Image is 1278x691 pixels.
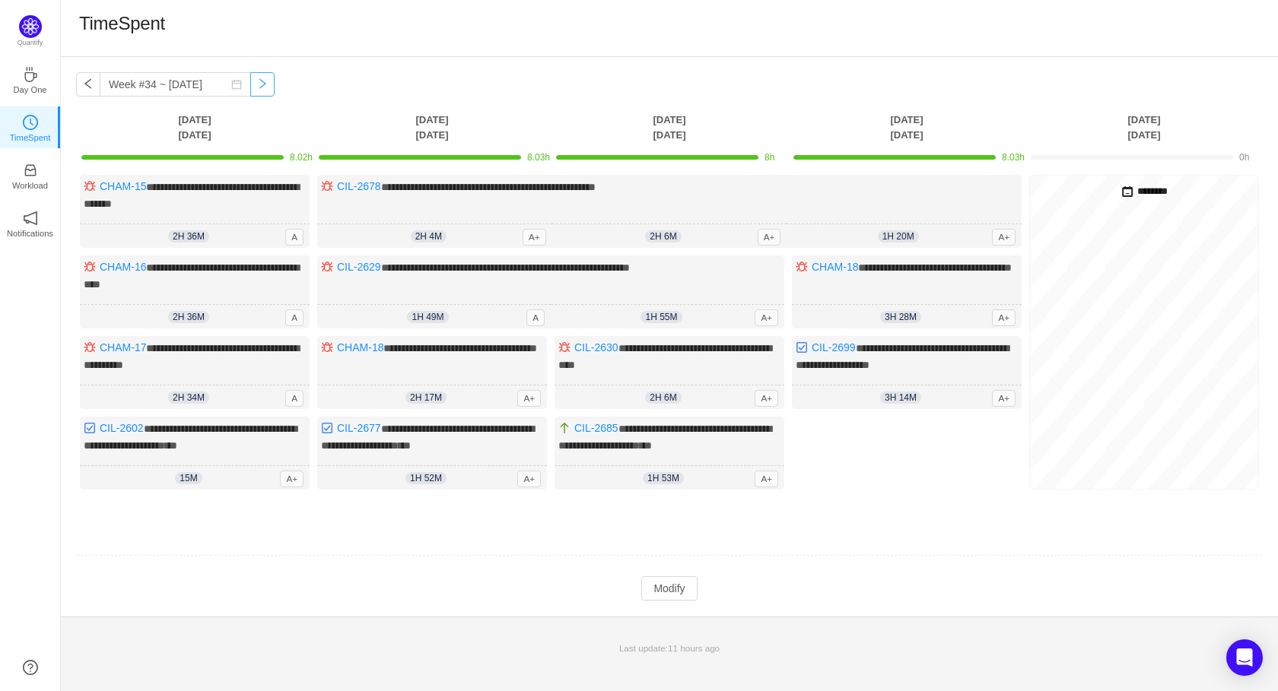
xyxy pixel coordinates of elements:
span: 2h 17m [405,391,447,404]
img: 10303 [796,261,808,273]
th: [DATE] [DATE] [76,112,313,143]
img: Quantify [19,15,42,38]
p: Quantify [17,38,43,49]
span: 8.02h [290,152,313,163]
a: icon: notificationNotifications [23,215,38,230]
a: CIL-2699 [812,341,856,353]
i: icon: clock-circle [23,115,38,130]
th: [DATE] [DATE] [551,112,788,143]
span: 8h [765,152,774,163]
a: CIL-2602 [100,422,144,434]
a: CHAM-18 [812,261,858,273]
a: CIL-2678 [337,180,381,192]
p: TimeSpent [10,131,51,144]
span: 11 hours ago [668,643,720,653]
span: 2h 34m [168,391,209,404]
i: icon: calendar [231,79,242,90]
h1: TimeSpent [79,12,165,35]
span: 0h [1239,152,1249,163]
a: CHAM-16 [100,261,146,273]
span: 2h 6m [645,230,681,242]
img: 10303 [84,341,96,353]
i: icon: notification [23,211,38,226]
img: 10303 [321,261,333,273]
img: 10318 [321,422,333,434]
th: [DATE] [DATE] [313,112,551,143]
span: 1h 20m [878,230,919,242]
img: 10303 [558,341,571,353]
span: A+ [517,471,541,487]
p: Workload [12,179,48,192]
a: CHAM-15 [100,180,146,192]
span: 2h 36m [168,311,209,323]
span: A+ [755,390,778,407]
img: 10303 [321,341,333,353]
span: A+ [992,229,1016,246]
a: CIL-2630 [574,341,618,353]
span: 3h 28m [880,311,921,323]
a: icon: coffeeDay One [23,71,38,87]
a: CIL-2677 [337,422,381,434]
span: A [285,309,304,326]
span: 15m [175,472,202,484]
span: 2h 6m [645,391,681,404]
span: A+ [758,229,781,246]
span: A+ [992,309,1016,326]
button: icon: left [76,72,100,97]
span: A [285,390,304,407]
div: Open Intercom Messenger [1226,639,1263,676]
img: 10303 [321,180,333,192]
img: 10303 [84,261,96,273]
th: [DATE] [DATE] [1025,112,1263,143]
a: icon: inboxWorkload [23,167,38,182]
span: A [285,229,304,246]
img: 10318 [796,341,808,353]
span: 8.03h [1002,152,1025,163]
span: Last update: [619,643,720,653]
span: A+ [523,229,546,246]
input: Select a week [100,72,251,97]
span: A [526,309,545,326]
a: CHAM-17 [100,341,146,353]
img: 10318 [84,422,96,434]
span: 8.03h [527,152,550,163]
p: Day One [13,83,46,97]
span: 3h 14m [880,391,921,404]
i: icon: coffee [23,67,38,82]
span: 1h 52m [405,472,447,484]
a: CIL-2629 [337,261,381,273]
span: A+ [280,471,304,487]
button: icon: right [250,72,275,97]
span: 2h 36m [168,230,209,242]
span: A+ [517,390,541,407]
span: 1h 55m [641,311,682,323]
a: CHAM-18 [337,341,383,353]
a: icon: clock-circleTimeSpent [23,119,38,135]
i: icon: inbox [23,163,38,178]
span: A+ [755,471,778,487]
span: 1h 53m [643,472,684,484]
img: 10310 [558,422,571,434]
a: icon: question-circle [23,660,38,675]
th: [DATE] [DATE] [788,112,1025,143]
span: A+ [755,309,778,326]
img: 10303 [84,180,96,192]
button: Modify [641,576,697,601]
span: A+ [992,390,1016,407]
span: 2h 4m [411,230,447,242]
a: CIL-2685 [574,422,618,434]
p: Notifications [7,227,53,240]
span: 1h 49m [407,311,448,323]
